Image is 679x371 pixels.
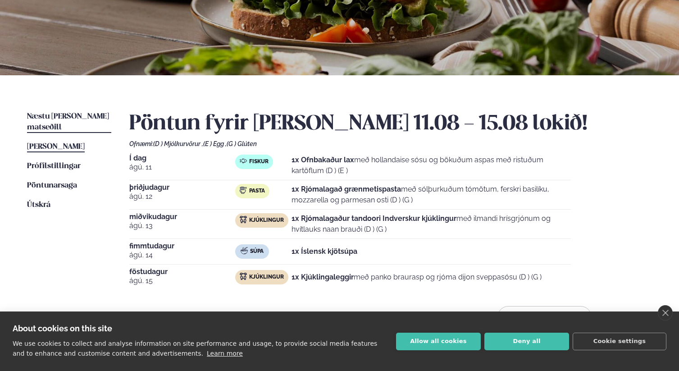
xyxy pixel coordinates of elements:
strong: 1x Rjómalagaður tandoori Indverskur kjúklingur [292,214,456,223]
strong: 1x Kjúklingaleggir [292,273,354,281]
span: Útskrá [27,201,50,209]
button: Deny all [484,333,569,350]
img: chicken.svg [240,216,247,223]
span: föstudagur [129,268,235,275]
span: [PERSON_NAME] [27,143,85,151]
span: ágú. 14 [129,250,235,261]
h2: Pöntun fyrir [PERSON_NAME] 11.08 - 15.08 lokið! [129,111,652,137]
span: miðvikudagur [129,213,235,220]
p: We use cookies to collect and analyse information on site performance and usage, to provide socia... [13,340,377,357]
span: Í dag [129,155,235,162]
p: með ilmandi hrísgrjónum og hvítlauks naan brauði (D ) (G ) [292,213,571,235]
img: fish.svg [240,157,247,165]
span: Kjúklingur [249,217,284,224]
a: Prófílstillingar [27,161,81,172]
button: Allow all cookies [396,333,481,350]
span: þriðjudagur [129,184,235,191]
span: (D ) Mjólkurvörur , [153,140,203,147]
span: Súpa [250,248,264,255]
a: Pöntunarsaga [27,180,77,191]
span: ágú. 13 [129,220,235,231]
button: Cookie settings [573,333,666,350]
span: Pasta [249,188,265,195]
span: ágú. 12 [129,191,235,202]
a: Útskrá [27,200,50,211]
span: ágú. 11 [129,162,235,173]
span: ágú. 15 [129,275,235,286]
strong: About cookies on this site [13,324,112,333]
img: pasta.svg [240,187,247,194]
span: Pöntunarsaga [27,182,77,189]
a: [PERSON_NAME] [27,142,85,152]
button: Breyta Pöntun [497,306,592,328]
div: Ofnæmi: [129,140,652,147]
a: close [658,305,673,321]
span: Prófílstillingar [27,162,81,170]
strong: 1x Ofnbakaður lax [292,156,354,164]
span: (E ) Egg , [203,140,227,147]
strong: 1x Íslensk kjötsúpa [292,247,357,256]
span: Kjúklingur [249,274,284,281]
a: Næstu [PERSON_NAME] matseðill [27,111,111,133]
p: með hollandaise sósu og bökuðum aspas með ristuðum kartöflum (D ) (E ) [292,155,571,176]
img: chicken.svg [240,273,247,280]
a: Learn more [207,350,243,357]
span: Næstu [PERSON_NAME] matseðill [27,113,109,131]
span: Fiskur [249,158,269,165]
span: fimmtudagur [129,243,235,250]
p: með panko braurasp og rjóma dijon sveppasósu (D ) (G ) [292,272,542,283]
strong: 1x Rjómalagað grænmetispasta [292,185,401,193]
img: soup.svg [241,247,248,254]
p: með sólþurkuðum tómötum, ferskri basilíku, mozzarella og parmesan osti (D ) (G ) [292,184,571,206]
span: (G ) Glúten [227,140,257,147]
